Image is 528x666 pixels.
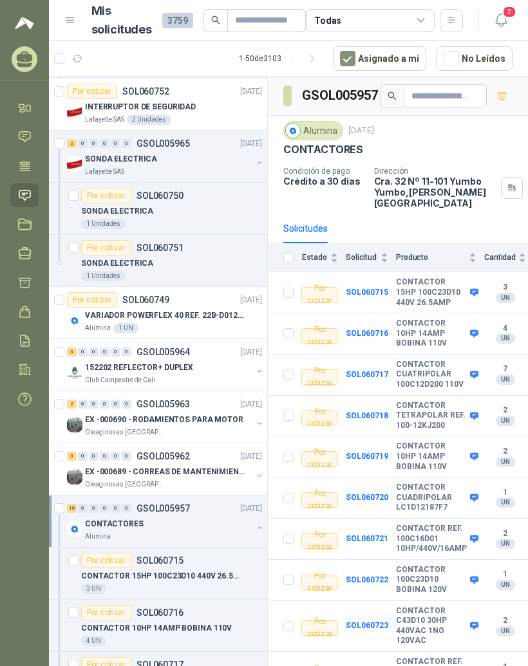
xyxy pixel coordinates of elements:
p: Dirección [374,167,496,176]
a: Por cotizarSOL060749[DATE] Company LogoVARIADOR POWERFLEX 40 REF. 22B-D012N104Alumina1 UN [49,287,267,339]
div: Por cotizar [81,605,131,620]
p: CONTACTOR 10HP 14AMP BOBINA 110V [81,622,232,634]
a: SOL060719 [346,452,388,461]
p: Club Campestre de Cali [85,375,155,385]
b: SOL060717 [346,370,388,379]
p: SOL060749 [122,295,169,304]
div: 0 [122,347,131,356]
div: UN [496,293,515,303]
div: Por cotizar [301,533,338,549]
b: SOL060721 [346,534,388,543]
div: 1 - 50 de 3103 [239,48,323,69]
div: 0 [122,400,131,409]
p: Crédito a 30 días [283,176,364,187]
div: 0 [89,452,99,461]
p: Alumina [85,532,111,542]
th: Solicitud [346,243,396,272]
a: Por cotizarSOL060750SONDA ELECTRICA1 Unidades [49,183,267,235]
div: 0 [89,139,99,148]
div: Por cotizar [301,369,338,385]
p: GSOL005962 [137,452,190,461]
div: 1 Unidades [81,219,126,229]
div: 0 [100,139,109,148]
div: 0 [89,347,99,356]
div: Por cotizar [301,410,338,425]
p: Alumina [85,323,111,333]
div: 0 [89,504,99,513]
a: Por cotizarSOL060751SONDA ELECTRICA1 Unidades [49,235,267,287]
b: SOL060723 [346,621,388,630]
p: GSOL005963 [137,400,190,409]
div: 0 [100,347,109,356]
div: Todas [314,14,341,28]
div: 10 [67,504,77,513]
b: 3 [484,282,526,293]
div: 0 [111,452,120,461]
div: 3 [67,347,77,356]
div: UN [496,375,515,385]
p: SOL060750 [137,191,184,200]
div: Por cotizar [81,240,131,255]
p: [DATE] [240,138,262,150]
div: Por cotizar [301,451,338,467]
p: Condición de pago [283,167,364,176]
p: 152202 REFLECTOR+ DUPLEX [85,362,193,374]
b: CONTACTOR 100C23D10 BOBINA 120V [396,565,467,595]
div: 0 [78,139,88,148]
h1: Mis solicitudes [91,2,152,39]
h3: GSOL005957 [302,86,380,106]
p: CONTACTORES [85,518,144,530]
a: SOL060722 [346,575,388,584]
div: Por cotizar [301,287,338,302]
b: 2 [484,616,526,626]
a: 2 0 0 0 0 0 GSOL005963[DATE] Company LogoEX -000690 - RODAMIENTOS PARA MOTOROleaginosas [GEOGRAPH... [67,396,265,438]
div: 2 [67,139,77,148]
p: SOL060715 [137,556,184,565]
div: UN [496,626,515,636]
p: EX -000690 - RODAMIENTOS PARA MOTOR [85,414,243,426]
div: UN [496,457,515,467]
b: CONTACTOR 10HP 14AMP BOBINA 110V [396,319,467,349]
img: Company Logo [286,124,300,138]
div: 4 UN [81,636,106,646]
p: INTERRUPTOR DE SEGURIDAD [85,101,196,113]
th: Estado [301,243,346,272]
a: SOL060716 [346,329,388,338]
img: Company Logo [67,365,82,380]
div: 1 UN [113,323,138,333]
img: Company Logo [67,521,82,537]
a: SOL060720 [346,493,388,502]
p: Oleaginosas [GEOGRAPHIC_DATA][PERSON_NAME] [85,479,166,490]
div: UN [496,580,515,590]
p: SONDA ELECTRICA [81,205,153,217]
a: SOL060718 [346,411,388,420]
div: 0 [111,400,120,409]
span: 3759 [162,13,193,28]
b: 2 [484,447,526,457]
p: [DATE] [240,86,262,98]
div: Alumina [283,121,343,140]
a: SOL060715 [346,288,388,297]
div: 0 [89,400,99,409]
div: 0 [111,139,120,148]
p: SONDA ELECTRICA [85,153,157,165]
p: VARIADOR POWERFLEX 40 REF. 22B-D012N104 [85,310,245,322]
div: UN [496,539,515,549]
p: [DATE] [240,294,262,306]
div: Por cotizar [301,575,338,590]
a: 3 0 0 0 0 0 GSOL005964[DATE] Company Logo152202 REFLECTOR+ DUPLEXClub Campestre de Cali [67,344,265,385]
div: Por cotizar [301,328,338,344]
div: 0 [122,504,131,513]
a: 2 0 0 0 0 0 GSOL005965[DATE] Company LogoSONDA ELECTRICALafayette SAS [67,136,265,177]
div: 0 [78,452,88,461]
img: Logo peakr [15,15,34,31]
p: SONDA ELECTRICA [81,257,153,270]
div: Solicitudes [283,221,328,236]
div: 3 [67,452,77,461]
div: 0 [100,452,109,461]
button: 2 [489,9,513,32]
span: search [211,15,220,24]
